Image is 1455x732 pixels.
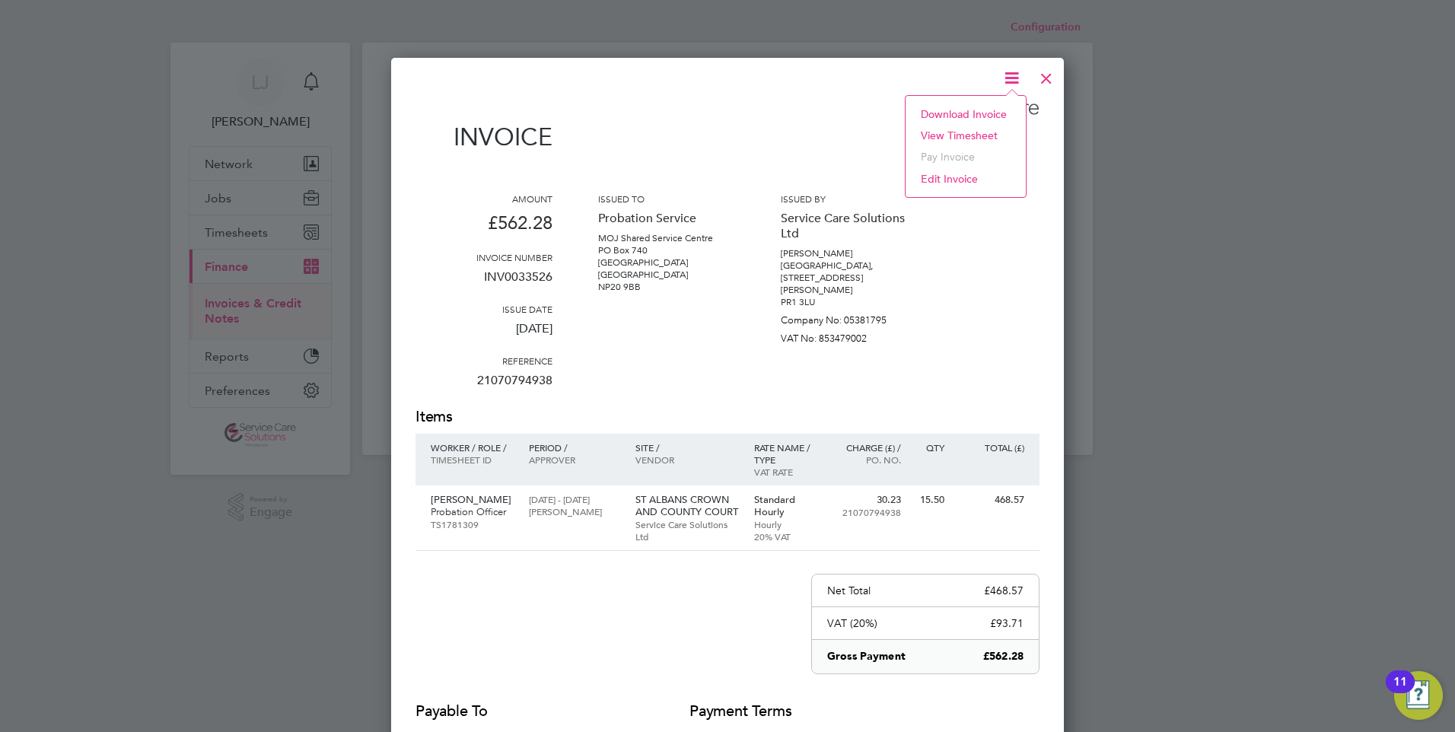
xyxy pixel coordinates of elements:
[598,269,735,281] p: [GEOGRAPHIC_DATA]
[754,441,820,466] p: Rate name / type
[415,367,552,406] p: 21070794938
[916,441,944,454] p: QTY
[960,441,1024,454] p: Total (£)
[598,281,735,293] p: NP20 9BB
[415,205,552,251] p: £562.28
[781,308,918,326] p: Company No: 05381795
[781,205,918,247] p: Service Care Solutions Ltd
[781,284,918,296] p: [PERSON_NAME]
[689,701,826,722] h2: Payment terms
[529,441,619,454] p: Period /
[984,584,1024,597] p: £468.57
[835,494,901,506] p: 30.23
[781,296,918,308] p: PR1 3LU
[415,263,552,303] p: INV0033526
[415,123,552,151] h1: Invoice
[781,247,918,284] p: [PERSON_NAME][GEOGRAPHIC_DATA], [STREET_ADDRESS]
[916,494,944,506] p: 15.50
[415,303,552,315] h3: Issue date
[754,530,820,543] p: 20% VAT
[781,326,918,345] p: VAT No: 853479002
[827,616,877,630] p: VAT (20%)
[415,406,1040,428] h2: Items
[635,494,739,518] p: ST ALBANS CROWN AND COUNTY COURT
[529,454,619,466] p: Approver
[990,616,1024,630] p: £93.71
[1393,682,1407,702] div: 11
[827,584,871,597] p: Net Total
[1394,671,1443,720] button: Open Resource Center, 11 new notifications
[415,701,644,722] h2: Payable to
[598,256,735,269] p: [GEOGRAPHIC_DATA]
[781,193,918,205] h3: Issued by
[529,505,619,517] p: [PERSON_NAME]
[529,493,619,505] p: [DATE] - [DATE]
[635,441,739,454] p: Site /
[835,454,901,466] p: Po. No.
[598,232,735,244] p: MOJ Shared Service Centre
[431,441,514,454] p: Worker / Role /
[431,454,514,466] p: Timesheet ID
[415,315,552,355] p: [DATE]
[598,244,735,256] p: PO Box 740
[415,193,552,205] h3: Amount
[913,125,1018,146] li: View timesheet
[431,506,514,518] p: Probation Officer
[415,251,552,263] h3: Invoice number
[754,518,820,530] p: Hourly
[598,193,735,205] h3: Issued to
[835,506,901,518] p: 21070794938
[913,103,1018,125] li: Download Invoice
[431,494,514,506] p: [PERSON_NAME]
[913,168,1018,189] li: Edit invoice
[913,146,1018,167] li: Pay invoice
[960,494,1024,506] p: 468.57
[431,518,514,530] p: TS1781309
[635,518,739,543] p: Service Care Solutions Ltd
[754,494,820,518] p: Standard Hourly
[827,649,906,664] p: Gross Payment
[635,454,739,466] p: Vendor
[415,355,552,367] h3: Reference
[835,441,901,454] p: Charge (£) /
[754,466,820,478] p: VAT rate
[598,205,735,232] p: Probation Service
[983,649,1024,664] p: £562.28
